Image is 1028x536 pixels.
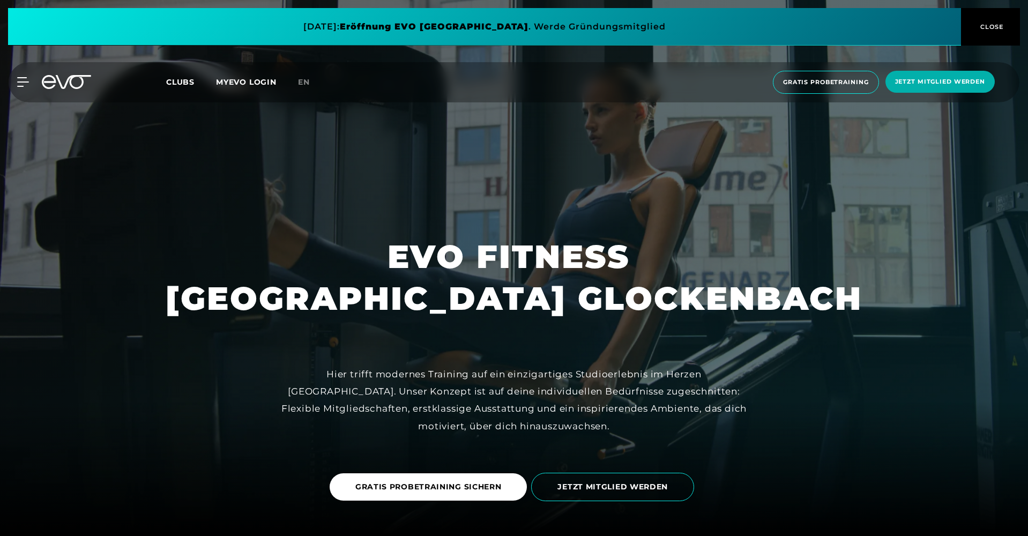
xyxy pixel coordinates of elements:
[531,465,698,509] a: JETZT MITGLIED WERDEN
[298,77,310,87] span: en
[298,76,323,88] a: en
[216,77,277,87] a: MYEVO LOGIN
[882,71,998,94] a: Jetzt Mitglied werden
[166,77,216,87] a: Clubs
[330,465,532,509] a: GRATIS PROBETRAINING SICHERN
[783,78,869,87] span: Gratis Probetraining
[978,22,1004,32] span: CLOSE
[557,481,668,493] span: JETZT MITGLIED WERDEN
[166,236,862,319] h1: EVO FITNESS [GEOGRAPHIC_DATA] GLOCKENBACH
[770,71,882,94] a: Gratis Probetraining
[355,481,502,493] span: GRATIS PROBETRAINING SICHERN
[895,77,985,86] span: Jetzt Mitglied werden
[166,77,195,87] span: Clubs
[961,8,1020,46] button: CLOSE
[273,366,755,435] div: Hier trifft modernes Training auf ein einzigartiges Studioerlebnis im Herzen [GEOGRAPHIC_DATA]. U...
